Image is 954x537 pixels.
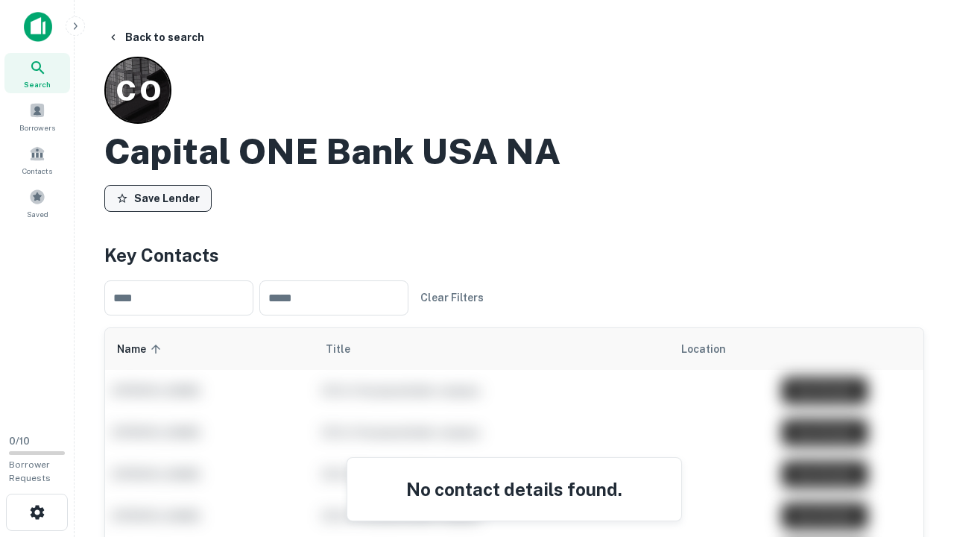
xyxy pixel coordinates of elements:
iframe: Chat Widget [879,370,954,442]
span: 0 / 10 [9,436,30,447]
a: Borrowers [4,96,70,136]
p: C O [116,69,160,112]
button: Back to search [101,24,210,51]
button: Clear Filters [414,284,490,311]
img: capitalize-icon.png [24,12,52,42]
span: Saved [27,208,48,220]
span: Contacts [22,165,52,177]
h4: No contact details found. [365,476,663,503]
a: Contacts [4,139,70,180]
h2: Capital ONE Bank USA NA [104,130,560,173]
a: Saved [4,183,70,223]
span: Search [24,78,51,90]
h4: Key Contacts [104,242,924,268]
a: Search [4,53,70,93]
span: Borrower Requests [9,459,51,483]
span: Borrowers [19,122,55,134]
button: Save Lender [104,185,212,212]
